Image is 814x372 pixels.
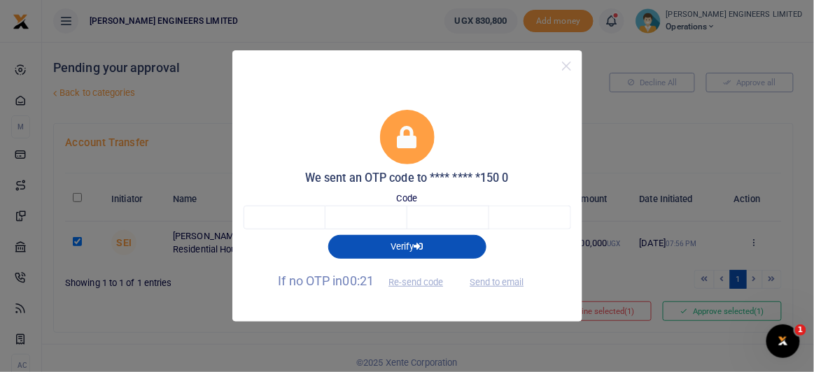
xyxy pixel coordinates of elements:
[397,192,417,206] label: Code
[328,235,486,259] button: Verify
[556,56,577,76] button: Close
[795,324,806,336] span: 1
[279,273,456,288] span: If no OTP in
[766,324,800,358] iframe: Intercom live chat
[343,273,374,288] span: 00:21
